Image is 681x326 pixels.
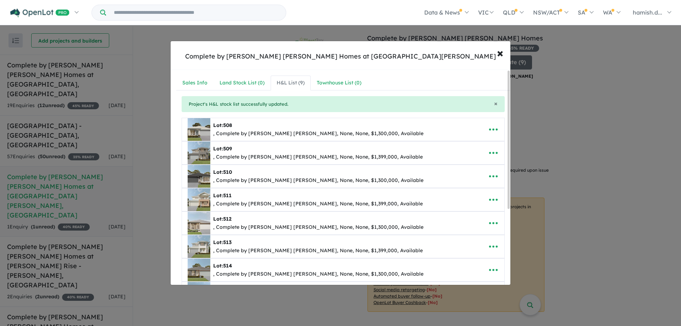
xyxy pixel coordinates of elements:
[494,99,498,107] span: ×
[223,263,232,269] span: 514
[182,79,207,87] div: Sales Info
[213,263,232,269] b: Lot:
[633,9,662,16] span: hamish.d...
[494,100,498,107] button: Close
[223,192,232,199] span: 511
[277,79,305,87] div: H&L List ( 9 )
[213,129,423,138] div: , Complete by [PERSON_NAME] [PERSON_NAME], None, None, $1,300,000, Available
[188,118,210,141] img: Complete%20by%20McDonald%20Jones%20Homes%20at%20Mount%20Terry%20-%20Albion%20Park%20-%20Lot%20508...
[223,122,232,128] span: 508
[223,169,232,175] span: 510
[213,223,423,232] div: , Complete by [PERSON_NAME] [PERSON_NAME], None, None, $1,300,000, Available
[10,9,70,17] img: Openlot PRO Logo White
[223,216,232,222] span: 512
[220,79,265,87] div: Land Stock List ( 0 )
[213,192,232,199] b: Lot:
[188,142,210,164] img: Complete%20by%20McDonald%20Jones%20Homes%20at%20Mount%20Terry%20-%20Albion%20Park%20-%20Lot%20509...
[317,79,361,87] div: Townhouse List ( 0 )
[213,239,232,245] b: Lot:
[213,145,232,152] b: Lot:
[188,188,210,211] img: Complete%20by%20McDonald%20Jones%20Homes%20at%20Mount%20Terry%20-%20Albion%20Park%20-%20Lot%20511...
[213,247,423,255] div: , Complete by [PERSON_NAME] [PERSON_NAME], None, None, $1,399,000, Available
[188,259,210,281] img: Complete%20by%20McDonald%20Jones%20Homes%20at%20Mount%20Terry%20-%20Albion%20Park%20-%20Lot%20514...
[213,122,232,128] b: Lot:
[223,145,232,152] span: 509
[213,200,423,208] div: , Complete by [PERSON_NAME] [PERSON_NAME], None, None, $1,399,000, Available
[188,212,210,234] img: Complete%20by%20McDonald%20Jones%20Homes%20at%20Mount%20Terry%20-%20Albion%20Park%20-%20Lot%20512...
[213,169,232,175] b: Lot:
[223,239,232,245] span: 513
[213,270,423,278] div: , Complete by [PERSON_NAME] [PERSON_NAME], None, None, $1,300,000, Available
[182,96,505,112] div: Project's H&L stock list successfully updated.
[188,282,210,305] img: Complete%20by%20McDonald%20Jones%20Homes%20at%20Mount%20Terry%20-%20Albion%20Park%20-%20Lot%20515...
[188,165,210,188] img: Complete%20by%20McDonald%20Jones%20Homes%20at%20Mount%20Terry%20-%20Albion%20Park%20-%20Lot%20510...
[213,153,423,161] div: , Complete by [PERSON_NAME] [PERSON_NAME], None, None, $1,399,000, Available
[185,52,496,61] div: Complete by [PERSON_NAME] [PERSON_NAME] Homes at [GEOGRAPHIC_DATA][PERSON_NAME]
[107,5,284,20] input: Try estate name, suburb, builder or developer
[497,45,503,60] span: ×
[213,176,423,185] div: , Complete by [PERSON_NAME] [PERSON_NAME], None, None, $1,300,000, Available
[213,216,232,222] b: Lot:
[188,235,210,258] img: Complete%20by%20McDonald%20Jones%20Homes%20at%20Mount%20Terry%20-%20Albion%20Park%20-%20Lot%20513...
